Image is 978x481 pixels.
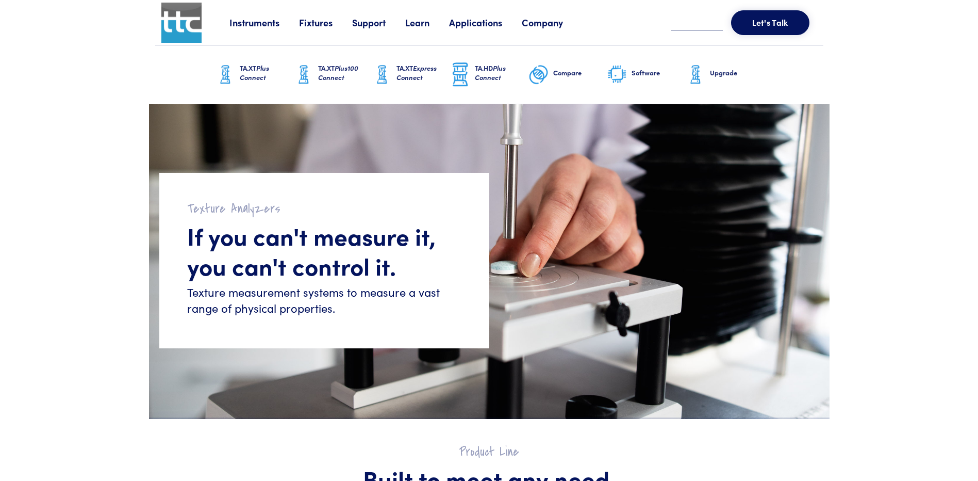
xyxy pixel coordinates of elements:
[180,444,799,460] h2: Product Line
[475,63,528,82] h6: TA.HD
[372,46,450,104] a: TA.XTExpress Connect
[396,63,450,82] h6: TA.XT
[161,3,202,43] img: ttc_logo_1x1_v1.0.png
[318,63,358,82] span: Plus100 Connect
[187,201,461,217] h2: Texture Analyzers
[318,63,372,82] h6: TA.XT
[240,63,293,82] h6: TA.XT
[449,16,522,29] a: Applications
[187,284,461,316] h6: Texture measurement systems to measure a vast range of physical properties.
[240,63,269,82] span: Plus Connect
[475,63,506,82] span: Plus Connect
[553,68,607,77] h6: Compare
[607,46,685,104] a: Software
[396,63,437,82] span: Express Connect
[710,68,764,77] h6: Upgrade
[450,61,471,88] img: ta-hd-graphic.png
[632,68,685,77] h6: Software
[685,46,764,104] a: Upgrade
[293,46,372,104] a: TA.XTPlus100 Connect
[372,62,392,88] img: ta-xt-graphic.png
[299,16,352,29] a: Fixtures
[215,62,236,88] img: ta-xt-graphic.png
[528,46,607,104] a: Compare
[528,62,549,88] img: compare-graphic.png
[522,16,583,29] a: Company
[405,16,449,29] a: Learn
[352,16,405,29] a: Support
[229,16,299,29] a: Instruments
[731,10,809,35] button: Let's Talk
[293,62,314,88] img: ta-xt-graphic.png
[685,62,706,88] img: ta-xt-graphic.png
[607,64,627,86] img: software-graphic.png
[450,46,528,104] a: TA.HDPlus Connect
[187,221,461,280] h1: If you can't measure it, you can't control it.
[215,46,293,104] a: TA.XTPlus Connect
